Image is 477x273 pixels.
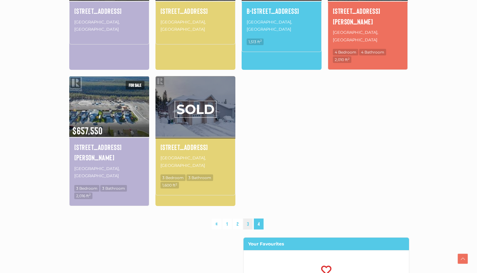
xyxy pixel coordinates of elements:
img: 22 BERYL PLACE, Whitehorse, Yukon [69,75,149,137]
span: 3 Bedroom [160,174,186,181]
span: 4 Bathroom [359,49,386,55]
span: 4 [254,219,264,229]
span: 2,016 ft [74,193,92,199]
span: 3 Bathroom [100,185,127,192]
a: B-[STREET_ADDRESS] [247,6,317,16]
p: [GEOGRAPHIC_DATA], [GEOGRAPHIC_DATA] [74,18,144,34]
strong: Your Favourites [248,241,284,247]
span: SOLD [175,101,217,118]
p: [GEOGRAPHIC_DATA], [GEOGRAPHIC_DATA] [160,18,230,34]
a: [STREET_ADDRESS] [74,6,144,16]
a: [STREET_ADDRESS] [160,142,230,152]
a: [STREET_ADDRESS] [160,6,230,16]
p: [GEOGRAPHIC_DATA], [GEOGRAPHIC_DATA] [160,154,230,170]
a: « [212,219,221,229]
span: $657,550 [69,116,149,137]
span: 4 Bedroom [333,49,358,55]
span: For sale [126,81,144,90]
a: 3 [243,219,253,229]
a: 2 [233,219,242,229]
span: 3 Bedroom [74,185,99,192]
sup: 2 [260,39,262,42]
span: 1,600 ft [160,182,179,188]
a: [STREET_ADDRESS][PERSON_NAME] [74,142,144,163]
p: [GEOGRAPHIC_DATA], [GEOGRAPHIC_DATA] [74,164,144,180]
span: 1,513 ft [247,39,264,45]
p: [GEOGRAPHIC_DATA], [GEOGRAPHIC_DATA] [333,28,403,44]
sup: 2 [348,57,349,60]
p: [GEOGRAPHIC_DATA], [GEOGRAPHIC_DATA] [247,18,317,34]
span: 2,010 ft [333,56,351,63]
sup: 2 [89,193,91,196]
a: 1 [223,219,232,229]
span: 3 Bathroom [186,174,213,181]
a: [STREET_ADDRESS][PERSON_NAME] [333,6,403,27]
sup: 2 [176,183,177,186]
